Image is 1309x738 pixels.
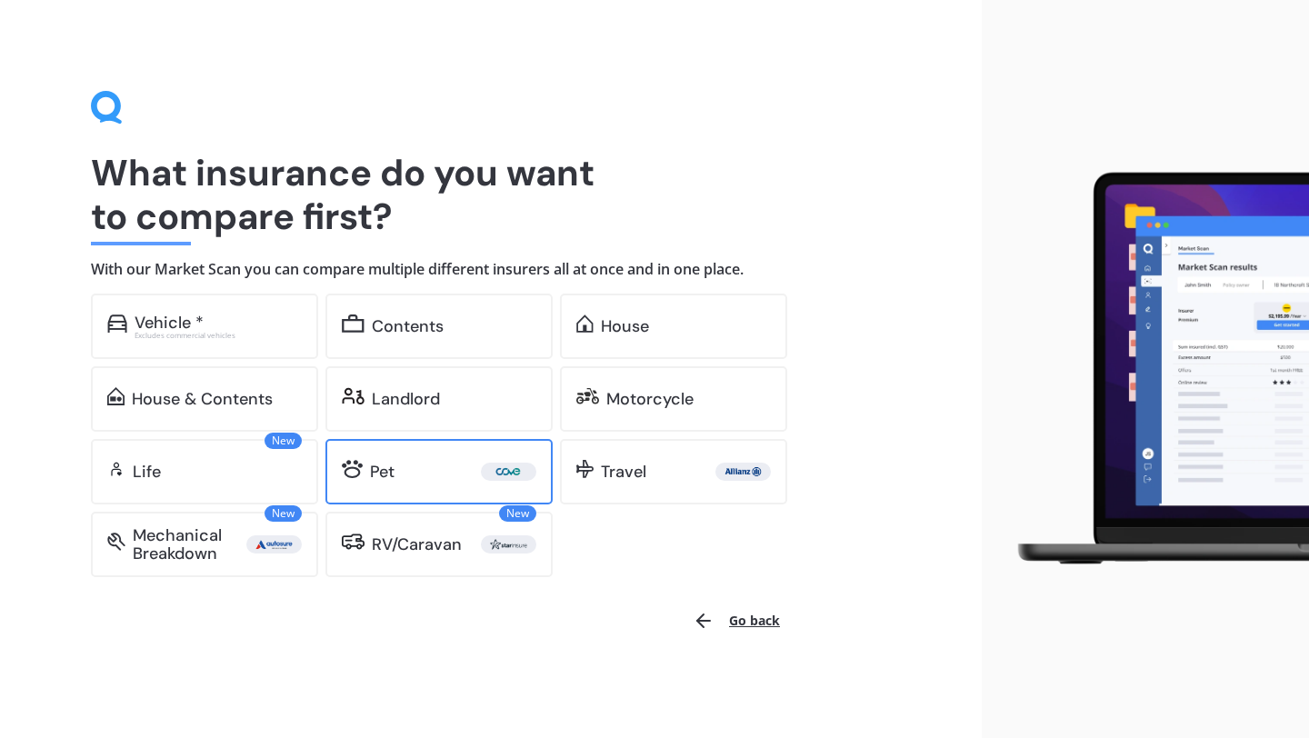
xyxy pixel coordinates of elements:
[606,390,694,408] div: Motorcycle
[601,317,649,335] div: House
[342,387,365,405] img: landlord.470ea2398dcb263567d0.svg
[133,463,161,481] div: Life
[485,463,533,481] img: Cove.webp
[107,387,125,405] img: home-and-contents.b802091223b8502ef2dd.svg
[576,460,594,478] img: travel.bdda8d6aa9c3f12c5fe2.svg
[342,460,363,478] img: pet.71f96884985775575a0d.svg
[372,535,462,553] div: RV/Caravan
[719,463,767,481] img: Allianz.webp
[601,463,646,481] div: Travel
[265,505,302,522] span: New
[485,535,533,553] img: Star.webp
[499,505,536,522] span: New
[135,314,204,332] div: Vehicle *
[265,433,302,449] span: New
[107,460,125,478] img: life.f720d6a2d7cdcd3ad642.svg
[370,463,395,481] div: Pet
[107,314,127,333] img: car.f15378c7a67c060ca3f3.svg
[325,439,553,504] a: Pet
[372,390,440,408] div: Landlord
[132,390,273,408] div: House & Contents
[133,526,246,563] div: Mechanical Breakdown
[107,533,125,551] img: mbi.6615ef239df2212c2848.svg
[342,314,365,333] img: content.01f40a52572271636b6f.svg
[372,317,444,335] div: Contents
[342,533,365,551] img: rv.0245371a01b30db230af.svg
[682,599,791,643] button: Go back
[135,332,302,339] div: Excludes commercial vehicles
[576,314,594,333] img: home.91c183c226a05b4dc763.svg
[996,164,1309,574] img: laptop.webp
[250,535,298,553] img: Autosure.webp
[576,387,599,405] img: motorbike.c49f395e5a6966510904.svg
[91,151,891,238] h1: What insurance do you want to compare first?
[91,260,891,279] h4: With our Market Scan you can compare multiple different insurers all at once and in one place.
